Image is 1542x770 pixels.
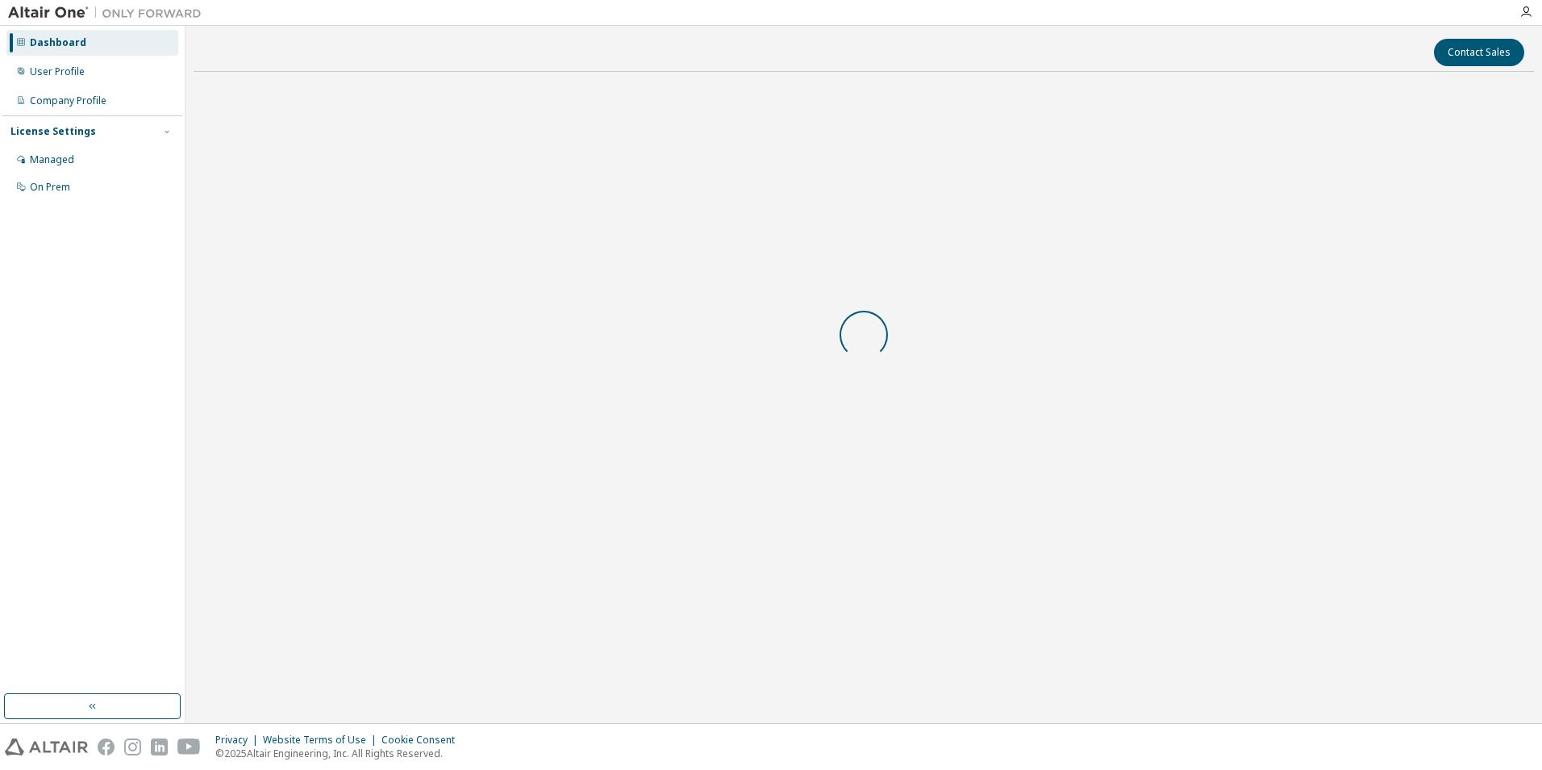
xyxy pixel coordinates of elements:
div: On Prem [30,181,70,194]
div: Dashboard [30,36,86,49]
div: User Profile [30,65,85,78]
div: License Settings [10,125,96,138]
div: Privacy [215,734,263,747]
img: linkedin.svg [151,739,168,755]
button: Contact Sales [1434,39,1524,66]
img: youtube.svg [177,739,201,755]
img: facebook.svg [98,739,115,755]
div: Cookie Consent [381,734,465,747]
p: © 2025 Altair Engineering, Inc. All Rights Reserved. [215,747,465,760]
img: instagram.svg [124,739,141,755]
div: Website Terms of Use [263,734,381,747]
img: altair_logo.svg [5,739,88,755]
div: Company Profile [30,94,106,107]
div: Managed [30,153,74,166]
img: Altair One [8,5,210,21]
